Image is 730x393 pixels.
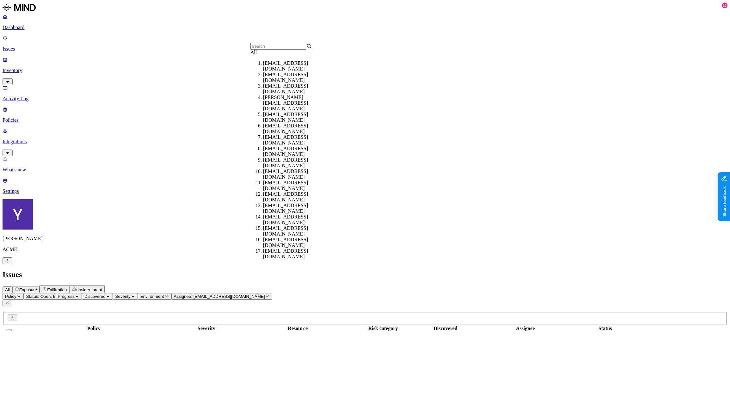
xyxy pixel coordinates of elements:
[263,180,325,191] div: [EMAIL_ADDRESS][DOMAIN_NAME]
[263,157,325,169] div: [EMAIL_ADDRESS][DOMAIN_NAME]
[722,3,727,8] div: 16
[241,326,354,331] div: Resource
[3,14,727,30] a: Dashboard
[412,326,479,331] div: Discovered
[77,287,102,292] span: Insider threat
[250,50,312,55] div: All
[3,178,727,194] a: Settings
[84,294,106,299] span: Discovered
[263,72,325,83] div: [EMAIL_ADDRESS][DOMAIN_NAME]
[3,156,727,173] a: What's new
[3,85,727,101] a: Activity Log
[174,294,265,299] span: Assignee: [EMAIL_ADDRESS][DOMAIN_NAME]
[3,46,727,52] p: Issues
[263,248,325,260] div: [EMAIL_ADDRESS][DOMAIN_NAME]
[3,68,727,73] p: Inventory
[140,294,164,299] span: Environment
[3,3,36,13] img: MIND
[3,57,727,84] a: Inventory
[263,60,325,72] div: [EMAIL_ADDRESS][DOMAIN_NAME]
[3,270,727,279] h2: Issues
[16,326,172,331] div: Policy
[263,134,325,146] div: [EMAIL_ADDRESS][DOMAIN_NAME]
[3,139,727,144] p: Integrations
[19,287,37,292] span: Exposure
[7,329,12,331] button: Select all
[5,294,16,299] span: Policy
[263,169,325,180] div: [EMAIL_ADDRESS][DOMAIN_NAME]
[3,3,727,14] a: MIND
[3,188,727,194] p: Settings
[3,35,727,52] a: Issues
[263,225,325,237] div: [EMAIL_ADDRESS][DOMAIN_NAME]
[3,117,727,123] p: Policies
[3,167,727,173] p: What's new
[173,326,240,331] div: Severity
[572,326,639,331] div: Status
[355,326,411,331] div: Risk category
[26,294,75,299] span: Status: Open, In Progress
[47,287,67,292] span: Exfiltration
[115,294,131,299] span: Severity
[3,247,727,252] p: ACME
[263,237,325,248] div: [EMAIL_ADDRESS][DOMAIN_NAME]
[263,191,325,203] div: [EMAIL_ADDRESS][DOMAIN_NAME]
[263,214,325,225] div: [EMAIL_ADDRESS][DOMAIN_NAME]
[263,83,325,95] div: [EMAIL_ADDRESS][DOMAIN_NAME]
[3,25,727,30] p: Dashboard
[250,43,306,50] input: Search
[480,326,570,331] div: Assignee
[263,203,325,214] div: [EMAIL_ADDRESS][DOMAIN_NAME]
[3,128,727,155] a: Integrations
[3,199,33,230] img: Yana Orhov
[263,123,325,134] div: [EMAIL_ADDRESS][DOMAIN_NAME]
[263,95,325,112] div: [PERSON_NAME][EMAIL_ADDRESS][DOMAIN_NAME]
[3,107,727,123] a: Policies
[5,287,10,292] span: All
[263,112,325,123] div: [EMAIL_ADDRESS][DOMAIN_NAME]
[3,96,727,101] p: Activity Log
[263,146,325,157] div: [EMAIL_ADDRESS][DOMAIN_NAME]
